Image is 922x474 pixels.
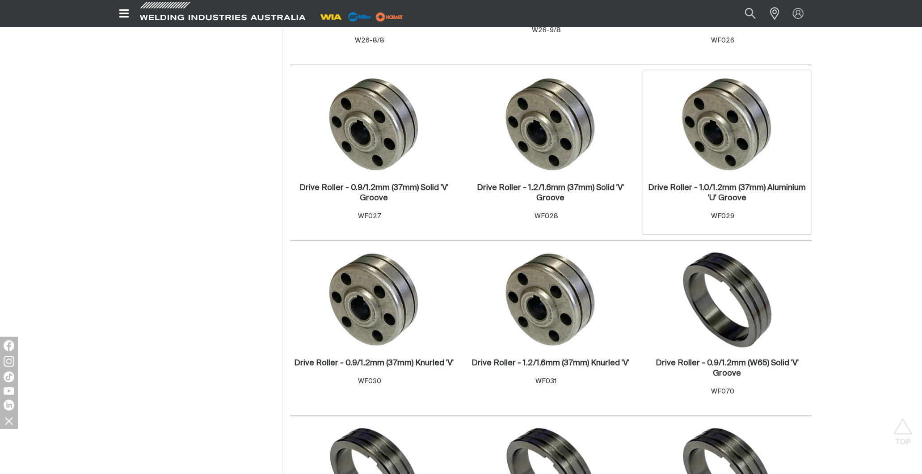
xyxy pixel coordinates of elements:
[472,358,629,368] a: Drive Roller - 1.2/1.6mm (37mm) Knurled 'V'
[358,378,381,385] span: WF030
[295,359,454,367] h2: Drive Roller - 0.9/1.2mm (37mm) Knurled 'V'
[4,372,14,382] img: TikTok
[503,252,598,348] img: Drive Roller - 1.2/1.6mm (37mm) Knurled 'V'
[327,77,421,173] img: Drive Roller - 0.9/1.2mm (37mm) Solid 'V' Groove
[656,359,799,377] h2: Drive Roller - 0.9/1.2mm (W65) Solid 'V' Groove
[4,400,14,411] img: LinkedIn
[680,77,775,173] img: Drive Roller - 1.0/1.2mm (37mm) Aluminium 'U' Groove
[535,213,558,220] span: WF028
[648,358,807,379] a: Drive Roller - 0.9/1.2mm (W65) Solid 'V' Groove
[295,358,454,368] a: Drive Roller - 0.9/1.2mm (37mm) Knurled 'V'
[327,252,421,348] img: Drive Roller - 0.9/1.2mm (37mm) Knurled 'V'
[373,13,406,20] a: miller
[679,252,775,348] img: Drive Roller - 0.9/1.2mm (W65) Solid 'V' Groove
[355,37,384,44] span: W26-8/8
[295,183,454,203] a: Drive Roller - 0.9/1.2mm (37mm) Solid 'V' Groove
[711,213,734,220] span: WF029
[4,387,14,395] img: YouTube
[503,77,598,173] img: Drive Roller - 1.2/1.6mm (37mm) Solid 'V' Groove
[532,27,561,34] span: W26-9/8
[472,359,629,367] h2: Drive Roller - 1.2/1.6mm (37mm) Knurled 'V'
[735,4,766,24] button: Search products
[711,37,734,44] span: WF026
[648,184,806,202] h2: Drive Roller - 1.0/1.2mm (37mm) Aluminium 'U' Groove
[471,183,631,203] a: Drive Roller - 1.2/1.6mm (37mm) Solid 'V' Groove
[4,340,14,351] img: Facebook
[535,378,557,385] span: WF031
[4,356,14,367] img: Instagram
[358,213,381,220] span: WF027
[648,183,807,203] a: Drive Roller - 1.0/1.2mm (37mm) Aluminium 'U' Groove
[724,4,765,24] input: Product name or item number...
[1,413,17,428] img: hide socials
[299,184,448,202] h2: Drive Roller - 0.9/1.2mm (37mm) Solid 'V' Groove
[373,10,406,24] img: miller
[893,418,913,438] button: Scroll to top
[711,388,734,395] span: WF070
[477,184,624,202] h2: Drive Roller - 1.2/1.6mm (37mm) Solid 'V' Groove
